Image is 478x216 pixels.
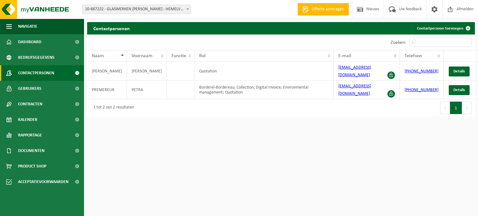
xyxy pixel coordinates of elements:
a: [PHONE_NUMBER] [405,69,438,74]
span: Gebruikers [18,81,41,96]
a: Contactpersoon toevoegen [412,22,474,34]
button: 1 [450,102,462,114]
a: Details [449,85,470,95]
button: Previous [440,102,450,114]
td: PETRA [127,80,167,99]
div: 1 tot 2 van 2 resultaten [90,102,134,113]
span: Telefoon [405,53,422,58]
span: Contracten [18,96,42,112]
a: Offerte aanvragen [298,3,349,16]
span: Offerte aanvragen [310,6,346,12]
span: Navigatie [18,19,37,34]
td: [PERSON_NAME] [87,62,127,80]
a: [EMAIL_ADDRESS][DOMAIN_NAME] [338,84,371,96]
span: E-mail [338,53,351,58]
span: Product Shop [18,159,46,174]
span: Contactpersonen [18,65,54,81]
span: Voornaam [132,53,152,58]
span: Details [453,69,465,73]
span: Rol [199,53,206,58]
span: Bedrijfsgegevens [18,50,54,65]
span: Dashboard [18,34,41,50]
span: Acceptatievoorwaarden [18,174,68,190]
td: PREMEREUR [87,80,127,99]
span: Naam [92,53,104,58]
span: Details [453,88,465,92]
a: Details [449,67,470,76]
span: Functie [171,53,186,58]
span: Kalender [18,112,37,127]
span: Rapportage [18,127,42,143]
button: Next [462,102,472,114]
label: Zoeken: [391,40,406,45]
span: 10-887222 - GLASWERKEN ALLAER - HEMELVEERDEGEM [82,5,191,14]
td: Quotation [194,62,334,80]
a: [EMAIL_ADDRESS][DOMAIN_NAME] [338,65,371,77]
a: [PHONE_NUMBER] [405,88,438,92]
h2: Contactpersonen [87,22,136,34]
td: Borderel-Bordereau; Collection; Digital Invoice; Environmental management; Quotation [194,80,334,99]
span: Documenten [18,143,45,159]
td: [PERSON_NAME] [127,62,167,80]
